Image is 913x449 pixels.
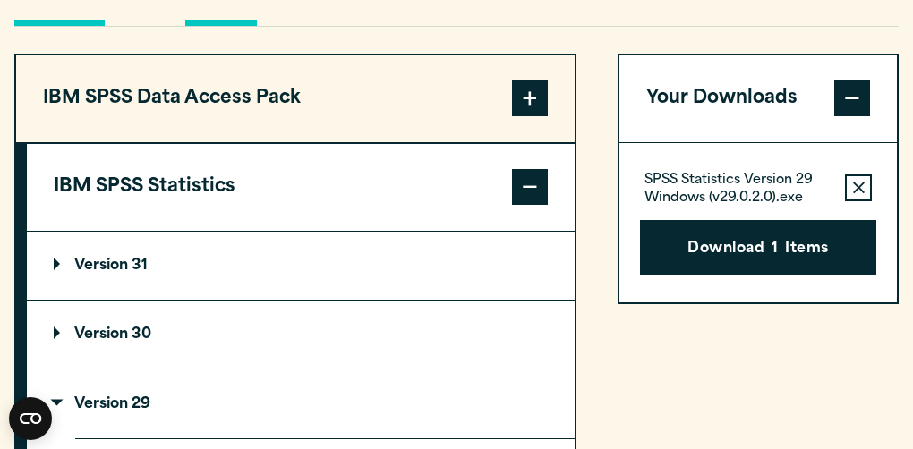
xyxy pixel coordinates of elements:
span: 1 [772,238,778,261]
button: Your Downloads [619,55,897,142]
summary: Version 29 [27,369,575,437]
summary: Version 30 [27,301,575,369]
button: Download1Items [640,220,876,275]
p: SPSS Statistics Version 29 Windows (v29.0.2.0).exe [644,172,831,208]
summary: Version 31 [27,232,575,300]
p: Version 31 [54,258,148,273]
button: IBM SPSS Statistics [27,144,575,231]
button: Open CMP widget [9,397,52,440]
p: Version 30 [54,327,151,342]
button: IBM SPSS Data Access Pack [16,55,575,142]
p: Version 29 [54,397,150,411]
div: Your Downloads [619,142,897,302]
